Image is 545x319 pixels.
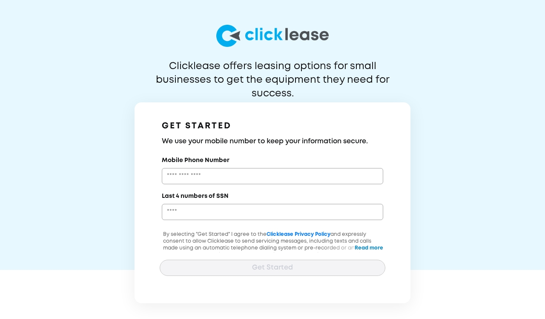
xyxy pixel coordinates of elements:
[160,260,385,276] button: Get Started
[135,60,410,87] p: Clicklease offers leasing options for small businesses to get the equipment they need for success.
[216,25,329,47] img: logo-larg
[162,156,229,165] label: Mobile Phone Number
[162,119,383,133] h1: GET STARTED
[162,136,383,147] h3: We use your mobile number to keep your information secure.
[160,231,385,272] p: By selecting "Get Started" I agree to the and expressly consent to allow Clicklease to send servi...
[162,192,229,200] label: Last 4 numbers of SSN
[267,232,330,237] a: Clicklease Privacy Policy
